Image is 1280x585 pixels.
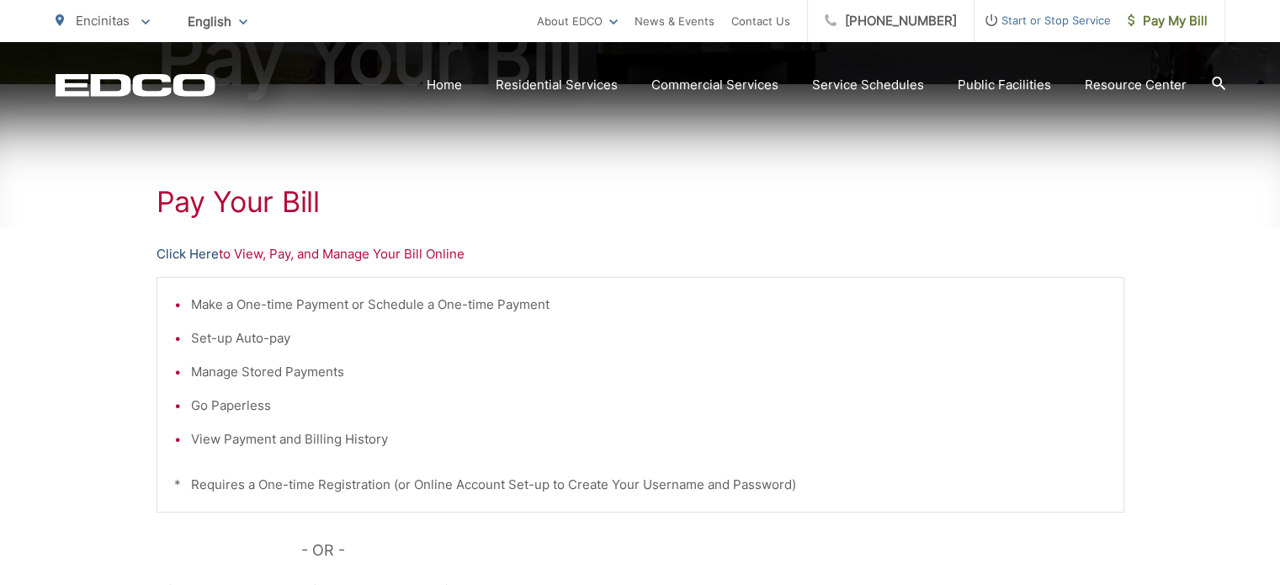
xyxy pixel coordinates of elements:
a: EDCD logo. Return to the homepage. [56,73,215,97]
a: News & Events [635,11,714,31]
a: Contact Us [731,11,790,31]
li: Manage Stored Payments [191,362,1107,382]
li: View Payment and Billing History [191,429,1107,449]
p: to View, Pay, and Manage Your Bill Online [157,244,1124,264]
a: Click Here [157,244,219,264]
span: English [175,7,260,36]
h1: Pay Your Bill [157,185,1124,219]
a: Public Facilities [958,75,1051,95]
a: Home [427,75,462,95]
span: Pay My Bill [1128,11,1208,31]
li: Set-up Auto-pay [191,328,1107,348]
span: Encinitas [76,13,130,29]
a: Commercial Services [651,75,778,95]
a: Resource Center [1085,75,1187,95]
a: Service Schedules [812,75,924,95]
a: About EDCO [537,11,618,31]
p: * Requires a One-time Registration (or Online Account Set-up to Create Your Username and Password) [174,475,1107,495]
li: Make a One-time Payment or Schedule a One-time Payment [191,295,1107,315]
a: Residential Services [496,75,618,95]
p: - OR - [301,538,1124,563]
li: Go Paperless [191,396,1107,416]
